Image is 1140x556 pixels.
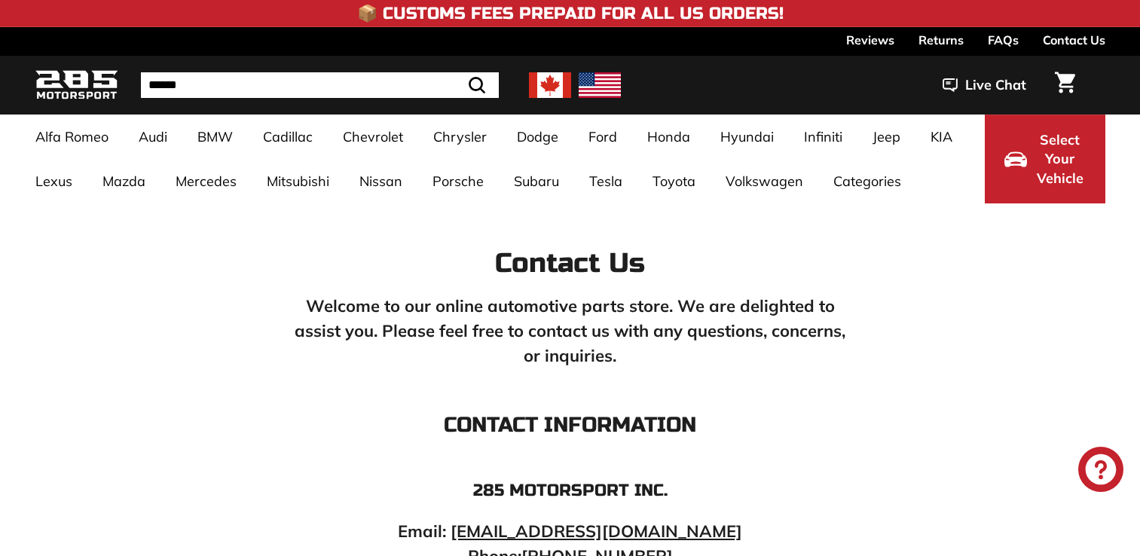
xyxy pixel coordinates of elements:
a: Categories [818,159,916,203]
a: Mercedes [160,159,252,203]
a: [EMAIL_ADDRESS][DOMAIN_NAME] [451,521,742,542]
h4: 285 Motorsport inc. [292,481,849,499]
a: Nissan [344,159,417,203]
img: Logo_285_Motorsport_areodynamics_components [35,68,118,103]
a: Dodge [502,115,573,159]
a: Reviews [846,27,894,53]
span: Select Your Vehicle [1035,130,1086,188]
a: Honda [632,115,705,159]
button: Select Your Vehicle [985,115,1105,203]
strong: Email: [398,521,446,542]
h3: Contact Information [292,414,849,437]
h4: 📦 Customs Fees Prepaid for All US Orders! [357,5,784,23]
a: Cadillac [248,115,328,159]
a: Chevrolet [328,115,418,159]
a: Toyota [637,159,711,203]
a: BMW [182,115,248,159]
a: FAQs [988,27,1019,53]
a: Subaru [499,159,574,203]
a: Lexus [20,159,87,203]
a: Hyundai [705,115,789,159]
a: Jeep [857,115,915,159]
a: Returns [918,27,964,53]
a: KIA [915,115,967,159]
p: Welcome to our online automotive parts store. We are delighted to assist you. Please feel free to... [292,294,849,368]
a: Volkswagen [711,159,818,203]
a: Cart [1046,60,1084,111]
a: Ford [573,115,632,159]
a: Audi [124,115,182,159]
span: Live Chat [965,75,1026,95]
a: Infiniti [789,115,857,159]
button: Live Chat [923,66,1046,104]
a: Contact Us [1043,27,1105,53]
a: Alfa Romeo [20,115,124,159]
a: Tesla [574,159,637,203]
inbox-online-store-chat: Shopify online store chat [1074,447,1128,496]
a: Chrysler [418,115,502,159]
input: Search [141,72,499,98]
a: Porsche [417,159,499,203]
a: Mazda [87,159,160,203]
a: Mitsubishi [252,159,344,203]
h2: Contact Us [292,249,849,279]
